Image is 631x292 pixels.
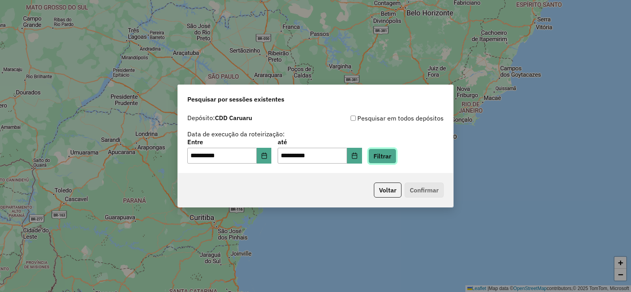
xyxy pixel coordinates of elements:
[215,114,252,122] strong: CDD Caruaru
[368,149,396,164] button: Filtrar
[187,113,252,122] label: Depósito:
[315,113,444,123] div: Pesquisar em todos depósitos
[347,148,362,164] button: Choose Date
[278,137,362,147] label: até
[374,183,401,198] button: Voltar
[257,148,272,164] button: Choose Date
[187,137,271,147] label: Entre
[187,94,284,104] span: Pesquisar por sessões existentes
[187,129,285,139] label: Data de execução da roteirização:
